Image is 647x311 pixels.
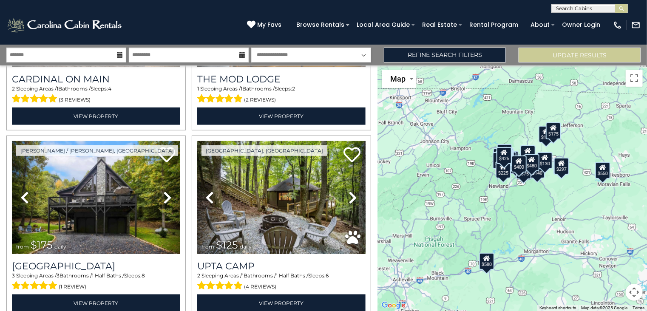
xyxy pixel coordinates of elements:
[12,85,15,92] span: 2
[343,146,360,164] a: Add to favorites
[6,17,124,34] img: White-1-2.png
[241,85,242,92] span: 1
[626,70,643,87] button: Toggle fullscreen view
[197,272,366,292] div: Sleeping Areas / Bathrooms / Sleeps:
[12,260,180,272] h3: Creekside Hideaway
[626,284,643,301] button: Map camera controls
[631,20,641,30] img: mail-regular-white.png
[292,18,349,31] a: Browse Rentals
[59,281,87,292] span: (1 review)
[390,74,406,83] span: Map
[16,243,29,250] span: from
[326,272,329,279] span: 6
[380,300,408,311] a: Open this area in Google Maps (opens a new window)
[197,85,366,105] div: Sleeping Areas / Bathrooms / Sleeps:
[12,141,180,254] img: thumbnail_167346085.jpeg
[242,272,244,279] span: 1
[554,158,569,175] div: $297
[613,20,622,30] img: phone-regular-white.png
[197,74,366,85] a: The Mod Lodge
[54,243,66,250] span: daily
[526,18,554,31] a: About
[493,148,508,165] div: $290
[537,152,553,169] div: $130
[197,107,366,125] a: View Property
[276,272,308,279] span: 1 Half Baths /
[524,154,539,171] div: $480
[479,253,494,270] div: $580
[142,272,145,279] span: 8
[519,48,641,62] button: Update Results
[108,85,111,92] span: 4
[201,243,214,250] span: from
[539,305,576,311] button: Keyboard shortcuts
[520,145,536,162] div: $349
[292,85,295,92] span: 2
[380,300,408,311] img: Google
[12,107,180,125] a: View Property
[12,85,180,105] div: Sleeping Areas / Bathrooms / Sleeps:
[496,161,511,178] div: $225
[244,94,276,105] span: (2 reviews)
[197,260,366,272] a: Upta Camp
[581,305,627,310] span: Map data ©2025 Google
[16,145,178,156] a: [PERSON_NAME] / [PERSON_NAME], [GEOGRAPHIC_DATA]
[247,20,284,30] a: My Favs
[197,272,200,279] span: 2
[244,281,276,292] span: (4 reviews)
[493,152,508,169] div: $230
[497,147,512,164] div: $425
[12,260,180,272] a: [GEOGRAPHIC_DATA]
[418,18,461,31] a: Real Estate
[558,18,604,31] a: Owner Login
[201,145,327,156] a: [GEOGRAPHIC_DATA], [GEOGRAPHIC_DATA]
[12,74,180,85] a: Cardinal On Main
[633,305,644,310] a: Terms
[465,18,522,31] a: Rental Program
[216,239,238,251] span: $125
[197,85,199,92] span: 1
[197,141,366,254] img: thumbnail_167080979.jpeg
[12,272,15,279] span: 3
[57,272,60,279] span: 3
[530,161,545,178] div: $140
[595,162,610,179] div: $550
[497,144,512,161] div: $125
[57,85,58,92] span: 1
[546,122,561,139] div: $175
[382,70,417,88] button: Change map style
[59,94,91,105] span: (3 reviews)
[31,239,53,251] span: $175
[92,272,124,279] span: 1 Half Baths /
[240,243,252,250] span: daily
[511,155,527,172] div: $400
[352,18,414,31] a: Local Area Guide
[539,126,554,143] div: $175
[12,272,180,292] div: Sleeping Areas / Bathrooms / Sleeps:
[257,20,281,29] span: My Favs
[384,48,506,62] a: Refine Search Filters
